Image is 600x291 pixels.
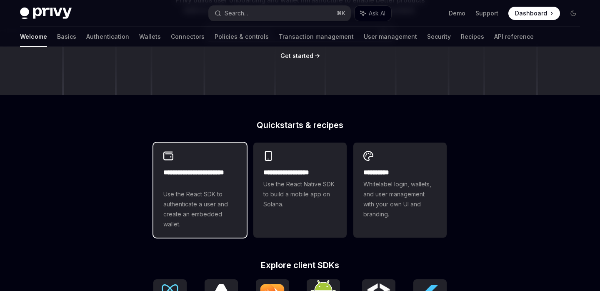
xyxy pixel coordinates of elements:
span: Use the React Native SDK to build a mobile app on Solana. [263,179,337,209]
a: Policies & controls [215,27,269,47]
a: Wallets [139,27,161,47]
button: Search...⌘K [209,6,350,21]
a: Support [475,9,498,18]
span: Dashboard [515,9,547,18]
a: Basics [57,27,76,47]
a: Demo [449,9,465,18]
a: Security [427,27,451,47]
div: Search... [225,8,248,18]
span: Ask AI [369,9,385,18]
img: dark logo [20,8,72,19]
a: Transaction management [279,27,354,47]
a: Authentication [86,27,129,47]
h2: Explore client SDKs [153,261,447,269]
button: Toggle dark mode [567,7,580,20]
a: Get started [280,52,313,60]
a: User management [364,27,417,47]
a: Dashboard [508,7,560,20]
a: **** *****Whitelabel login, wallets, and user management with your own UI and branding. [353,143,447,238]
span: Get started [280,52,313,59]
a: **** **** **** ***Use the React Native SDK to build a mobile app on Solana. [253,143,347,238]
a: Connectors [171,27,205,47]
span: ⌘ K [337,10,345,17]
h2: Quickstarts & recipes [153,121,447,129]
button: Ask AI [355,6,391,21]
a: API reference [494,27,534,47]
a: Recipes [461,27,484,47]
a: Welcome [20,27,47,47]
span: Whitelabel login, wallets, and user management with your own UI and branding. [363,179,437,219]
span: Use the React SDK to authenticate a user and create an embedded wallet. [163,189,237,229]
